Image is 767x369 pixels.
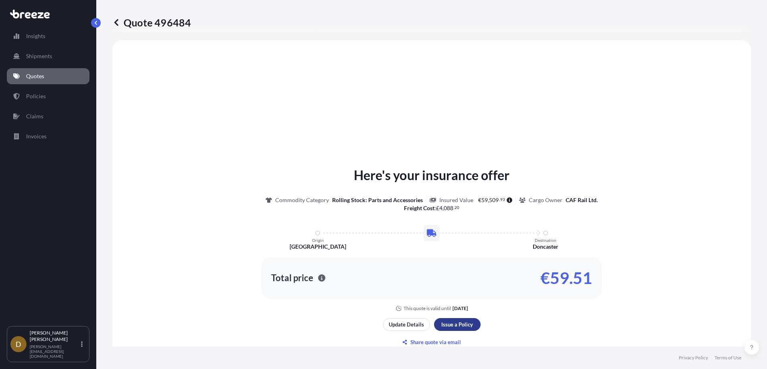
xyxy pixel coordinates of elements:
[7,28,89,44] a: Insights
[275,196,329,204] p: Commodity Category
[410,338,461,346] p: Share quote via email
[7,128,89,144] a: Invoices
[434,318,481,331] button: Issue a Policy
[7,48,89,64] a: Shipments
[26,72,44,80] p: Quotes
[533,243,558,251] p: Doncaster
[540,272,592,284] p: €59.51
[16,340,21,348] span: D
[436,205,439,211] span: £
[26,32,45,40] p: Insights
[26,92,46,100] p: Policies
[332,196,423,204] p: Rolling Stock: Parts and Accessories
[455,206,459,209] span: 20
[30,330,79,343] p: [PERSON_NAME] [PERSON_NAME]
[26,132,47,140] p: Invoices
[439,196,473,204] p: Insured Value
[454,206,455,209] span: .
[271,274,313,282] p: Total price
[404,305,451,312] p: This quote is valid until
[112,16,191,29] p: Quote 496484
[500,198,505,201] span: 93
[404,204,460,212] p: :
[354,166,509,185] p: Here's your insurance offer
[442,205,444,211] span: ,
[290,243,346,251] p: [GEOGRAPHIC_DATA]
[488,197,489,203] span: ,
[389,320,424,328] p: Update Details
[444,205,453,211] span: 088
[7,108,89,124] a: Claims
[452,305,468,312] p: [DATE]
[714,355,741,361] a: Terms of Use
[478,197,481,203] span: €
[404,205,434,211] b: Freight Cost
[26,52,52,60] p: Shipments
[312,238,324,243] p: Origin
[441,320,473,328] p: Issue a Policy
[7,68,89,84] a: Quotes
[383,318,430,331] button: Update Details
[529,196,562,204] p: Cargo Owner
[679,355,708,361] a: Privacy Policy
[489,197,499,203] span: 509
[499,198,500,201] span: .
[481,197,488,203] span: 59
[439,205,442,211] span: 4
[26,112,43,120] p: Claims
[535,238,556,243] p: Destination
[566,196,598,204] p: CAF Rail Ltd.
[383,336,481,349] button: Share quote via email
[30,344,79,359] p: [PERSON_NAME][EMAIL_ADDRESS][DOMAIN_NAME]
[7,88,89,104] a: Policies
